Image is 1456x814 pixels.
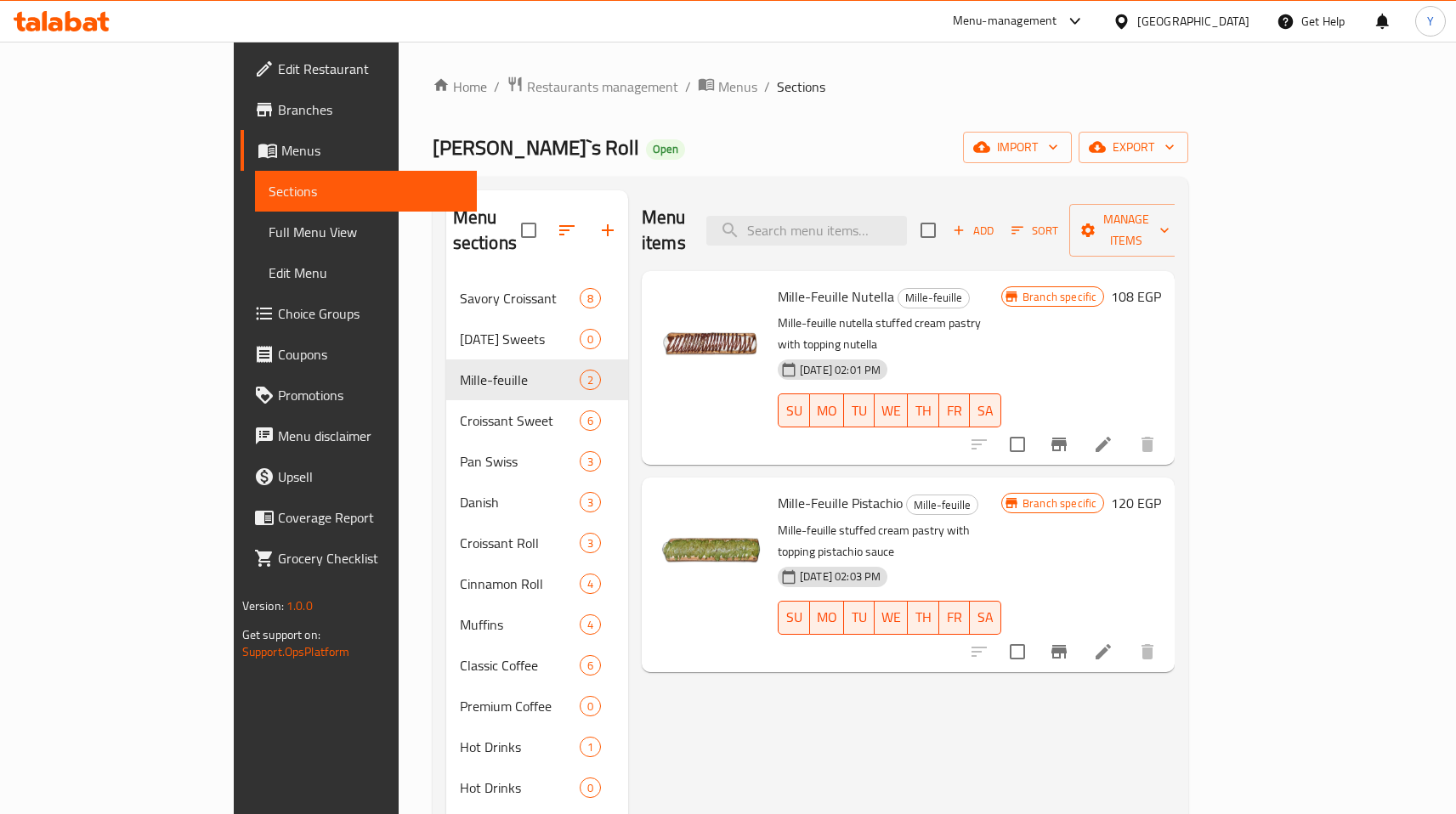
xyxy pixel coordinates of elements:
[278,59,463,79] span: Edit Restaurant
[1016,289,1103,305] span: Branch specific
[977,399,994,423] span: SA
[278,426,463,446] span: Menu disclaimer
[915,399,932,423] span: TH
[446,563,628,604] div: Cinnamon Roll4
[580,329,601,349] div: items
[241,293,477,334] a: Choice Groups
[581,331,600,348] span: 0
[881,605,901,630] span: WE
[278,507,463,528] span: Coverage Report
[939,393,971,427] button: FR
[581,372,600,388] span: 2
[581,698,600,715] span: 0
[581,576,600,592] span: 4
[963,132,1072,163] button: import
[655,491,764,600] img: Mille-Feuille Pistachio
[817,399,837,423] span: MO
[1111,491,1161,515] h6: 120 EGP
[446,359,628,400] div: Mille-feuille2
[453,205,521,256] h2: Menu sections
[460,777,580,798] span: Hot Drinks
[817,605,837,630] span: MO
[581,739,600,755] span: 1
[446,441,628,482] div: Pan Swiss3
[581,413,600,429] span: 6
[581,495,600,511] span: 3
[778,313,1001,355] p: Mille-feuille nutella stuffed cream pastry with topping nutella
[241,415,477,456] a: Menu disclaimer
[581,454,600,470] span: 3
[460,288,580,308] span: Savory Croissant
[1079,132,1188,163] button: export
[1000,634,1035,670] span: Select to update
[793,568,887,585] span: [DATE] 02:03 PM
[460,574,580,594] span: Cinnamon Roll
[1039,424,1079,465] button: Branch-specific-item
[460,329,580,349] span: [DATE] Sweets
[646,139,685,160] div: Open
[953,11,1057,31] div: Menu-management
[255,212,477,252] a: Full Menu View
[580,696,601,716] div: items
[915,605,932,630] span: TH
[810,393,844,427] button: MO
[581,291,600,307] span: 8
[580,655,601,676] div: items
[278,548,463,568] span: Grocery Checklist
[875,393,908,427] button: WE
[706,216,907,246] input: search
[875,601,908,635] button: WE
[460,492,580,512] span: Danish
[286,595,313,617] span: 1.0.0
[970,393,1001,427] button: SA
[1083,209,1170,252] span: Manage items
[460,329,580,349] div: Ramadan Sweets
[1111,285,1161,308] h6: 108 EGP
[507,76,678,98] a: Restaurants management
[908,601,939,635] button: TH
[1127,424,1168,465] button: delete
[898,288,970,308] div: Mille-feuille
[278,466,463,487] span: Upsell
[446,767,628,808] div: Hot Drinks0
[281,140,463,161] span: Menus
[278,385,463,405] span: Promotions
[844,393,875,427] button: TU
[241,48,477,89] a: Edit Restaurant
[241,456,477,497] a: Upsell
[255,171,477,212] a: Sections
[946,605,964,630] span: FR
[851,399,869,423] span: TU
[1000,427,1035,462] span: Select to update
[581,617,600,633] span: 4
[655,285,764,393] img: Mille-Feuille Nutella
[907,495,977,515] span: Mille-feuille
[1011,221,1058,240] span: Sort
[242,641,350,663] a: Support.OpsPlatform
[785,605,803,630] span: SU
[580,492,601,512] div: items
[241,497,477,538] a: Coverage Report
[446,604,628,645] div: Muffins4
[581,780,600,796] span: 0
[1093,434,1113,455] a: Edit menu item
[278,344,463,365] span: Coupons
[977,137,1058,158] span: import
[1137,12,1249,31] div: [GEOGRAPHIC_DATA]
[460,451,580,472] span: Pan Swiss
[460,655,580,676] span: Classic Coffee
[646,142,685,156] span: Open
[460,533,580,553] div: Croissant Roll
[242,595,284,617] span: Version:
[446,686,628,726] div: Premium Coffee0
[460,370,580,390] span: Mille-feuille
[778,601,810,635] button: SU
[778,490,903,516] span: Mille-Feuille Pistachio
[1007,218,1062,244] button: Sort
[242,624,320,646] span: Get support on:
